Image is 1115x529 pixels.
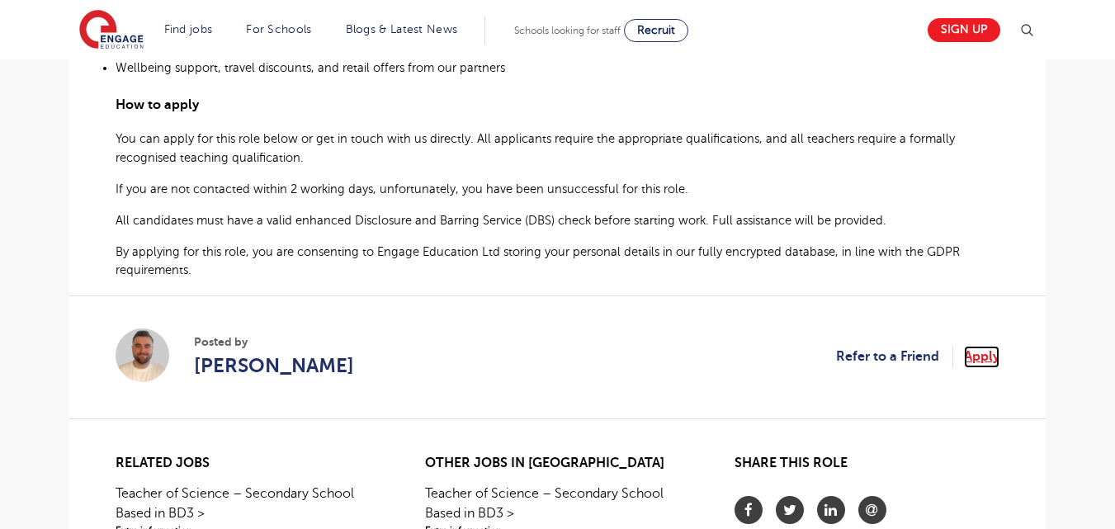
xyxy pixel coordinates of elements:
[928,18,1000,42] a: Sign up
[116,214,886,227] span: All candidates must have a valid enhanced Disclosure and Barring Service (DBS) check before start...
[964,346,999,367] a: Apply
[735,456,999,479] h2: Share this role
[194,333,354,351] span: Posted by
[116,61,505,74] span: Wellbeing support, travel discounts, and retail offers from our partners
[425,456,690,471] h2: Other jobs in [GEOGRAPHIC_DATA]
[514,25,621,36] span: Schools looking for staff
[194,351,354,380] a: [PERSON_NAME]
[836,346,953,367] a: Refer to a Friend
[116,456,380,471] h2: Related jobs
[79,10,144,51] img: Engage Education
[116,182,688,196] span: If you are not contacted within 2 working days, unfortunately, you have been unsuccessful for thi...
[346,23,458,35] a: Blogs & Latest News
[116,97,199,112] span: How to apply
[164,23,213,35] a: Find jobs
[246,23,311,35] a: For Schools
[637,24,675,36] span: Recruit
[116,132,955,163] span: You can apply for this role below or get in touch with us directly. All applicants require the ap...
[624,19,688,42] a: Recruit
[116,245,960,276] span: By applying for this role, you are consenting to Engage Education Ltd storing your personal detai...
